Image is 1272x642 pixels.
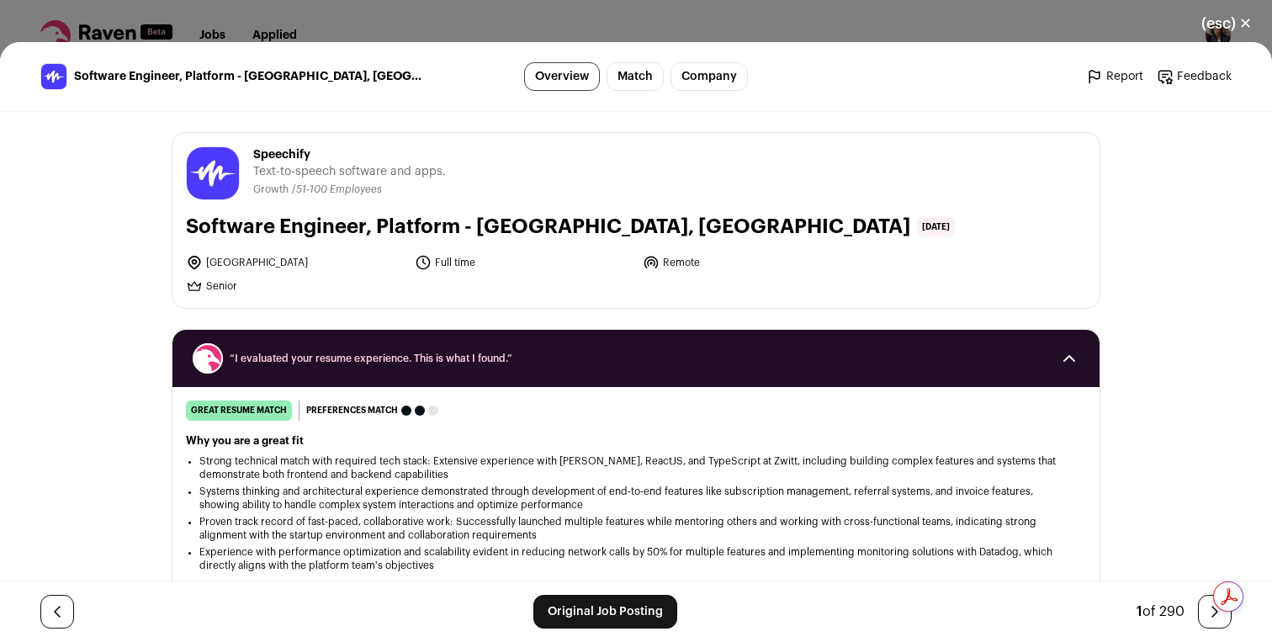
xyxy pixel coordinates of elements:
[187,147,239,199] img: 59b05ed76c69f6ff723abab124283dfa738d80037756823f9fc9e3f42b66bce3.jpg
[186,434,1086,448] h2: Why you are a great fit
[524,62,600,91] a: Overview
[643,254,861,271] li: Remote
[186,278,405,294] li: Senior
[415,254,633,271] li: Full time
[186,254,405,271] li: [GEOGRAPHIC_DATA]
[1086,68,1143,85] a: Report
[292,183,382,196] li: /
[1137,602,1185,622] div: of 290
[186,401,292,421] div: great resume match
[670,62,748,91] a: Company
[253,146,446,163] span: Speechify
[296,184,382,194] span: 51-100 Employees
[253,163,446,180] span: Text-to-speech software and apps.
[533,595,677,629] a: Original Job Posting
[1137,605,1142,618] span: 1
[1157,68,1232,85] a: Feedback
[306,402,398,419] span: Preferences match
[199,545,1073,572] li: Experience with performance optimization and scalability evident in reducing network calls by 50%...
[186,214,910,241] h1: Software Engineer, Platform - [GEOGRAPHIC_DATA], [GEOGRAPHIC_DATA]
[41,64,66,89] img: 59b05ed76c69f6ff723abab124283dfa738d80037756823f9fc9e3f42b66bce3.jpg
[1181,5,1272,42] button: Close modal
[230,352,1042,365] span: “I evaluated your resume experience. This is what I found.”
[199,454,1073,481] li: Strong technical match with required tech stack: Extensive experience with [PERSON_NAME], ReactJS...
[199,515,1073,542] li: Proven track record of fast-paced, collaborative work: Successfully launched multiple features wh...
[253,183,292,196] li: Growth
[74,68,428,85] span: Software Engineer, Platform - [GEOGRAPHIC_DATA], [GEOGRAPHIC_DATA]
[199,485,1073,512] li: Systems thinking and architectural experience demonstrated through development of end-to-end feat...
[607,62,664,91] a: Match
[917,217,955,237] span: [DATE]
